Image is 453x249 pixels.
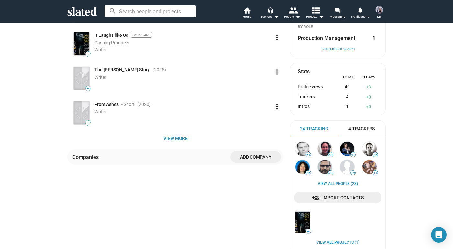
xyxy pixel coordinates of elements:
a: Import Contacts [294,192,381,203]
img: Stephan Paternot [340,142,354,156]
a: It Laughs like Us [94,32,128,38]
span: 4 Trackers [348,126,375,132]
span: Production Management [298,35,355,42]
div: Intros [298,104,335,110]
div: 1 [335,104,359,110]
a: View all People (23) [318,182,358,187]
span: Packaging [131,32,152,38]
span: Writer [94,47,106,52]
mat-icon: notifications [357,7,363,13]
span: Add Company [236,151,276,163]
img: Charles Morris Jr. [318,160,332,174]
span: The [PERSON_NAME] Story [94,67,150,73]
div: Trackers [298,94,335,100]
mat-icon: arrow_drop_down [272,13,280,21]
a: Notifications [349,6,371,21]
button: Learn about scores [298,47,378,52]
span: — [86,121,90,125]
button: Services [258,6,281,21]
button: Nicole SellMe [371,5,387,21]
div: 0 [359,104,378,110]
mat-icon: arrow_drop_down [317,13,325,21]
span: — [306,230,311,233]
span: 41 [351,153,355,157]
span: 26 [373,153,378,157]
div: 30 Days [358,75,378,80]
mat-icon: view_list [311,5,320,15]
span: - Short [121,101,135,108]
img: Poster: It Laughs like Us [74,32,89,55]
img: Nicole Sell [375,6,383,14]
span: Me [377,13,381,21]
a: It Laughs like Us [294,210,311,234]
span: 23 [328,171,333,175]
div: 49 [335,84,359,90]
div: Open Intercom Messenger [431,227,447,243]
a: Home [236,6,258,21]
span: Notifications [351,13,369,21]
img: It Laughs like Us [295,212,310,233]
a: Messaging [326,6,349,21]
span: Messaging [330,13,346,21]
img: Carl Kirshner [362,160,377,174]
span: + [366,94,369,99]
mat-icon: arrow_drop_down [294,13,302,21]
span: Home [243,13,251,21]
img: Nanou Matteson [295,160,310,174]
span: (2020 ) [137,101,151,108]
strong: 1 [372,35,375,42]
div: BY ROLE [298,25,378,30]
mat-card-title: Stats [298,68,310,75]
mat-icon: more_vert [273,68,281,76]
img: Poster: From Ashes [74,101,89,124]
img: David E. Groom [362,142,377,156]
mat-icon: headset_mic [267,7,273,13]
div: People [284,13,300,21]
span: — [86,52,90,56]
span: + [366,104,369,109]
button: Add Company [230,151,281,163]
mat-icon: more_vert [273,34,281,41]
span: 60 [328,153,333,157]
span: Casting Producer [94,40,129,45]
mat-icon: home [243,6,251,14]
button: View more [67,132,283,144]
mat-icon: forum [334,7,340,13]
span: — [86,87,90,90]
span: 14 [373,171,378,175]
img: Darren Goldberg [318,142,332,156]
div: Companies [72,154,101,161]
span: From Ashes [94,101,119,108]
div: Services [260,13,279,21]
span: 26 [306,171,311,175]
span: 24 Tracking [300,126,328,132]
div: 0 [359,94,378,100]
div: Total [338,75,358,80]
div: Profile views [298,84,335,90]
button: People [281,6,304,21]
mat-icon: people [288,5,298,15]
img: Astin [295,142,310,156]
div: 3 [359,84,378,90]
span: + [366,84,369,89]
span: View more [72,132,278,144]
img: Poster: The Zuri Johnson Story [74,67,89,90]
span: Projects [306,13,324,21]
span: Import Contacts [299,192,376,203]
span: Writer [94,109,106,114]
img: Luing Andrews [340,160,354,174]
span: Writer [94,75,106,80]
button: Projects [304,6,326,21]
span: 64 [306,153,311,157]
mat-icon: more_vert [273,103,281,110]
div: 4 [335,94,359,100]
span: (2025 ) [152,67,166,73]
a: View all Projects (1) [316,240,359,245]
input: Search people and projects [105,5,196,17]
span: 19 [351,171,355,175]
